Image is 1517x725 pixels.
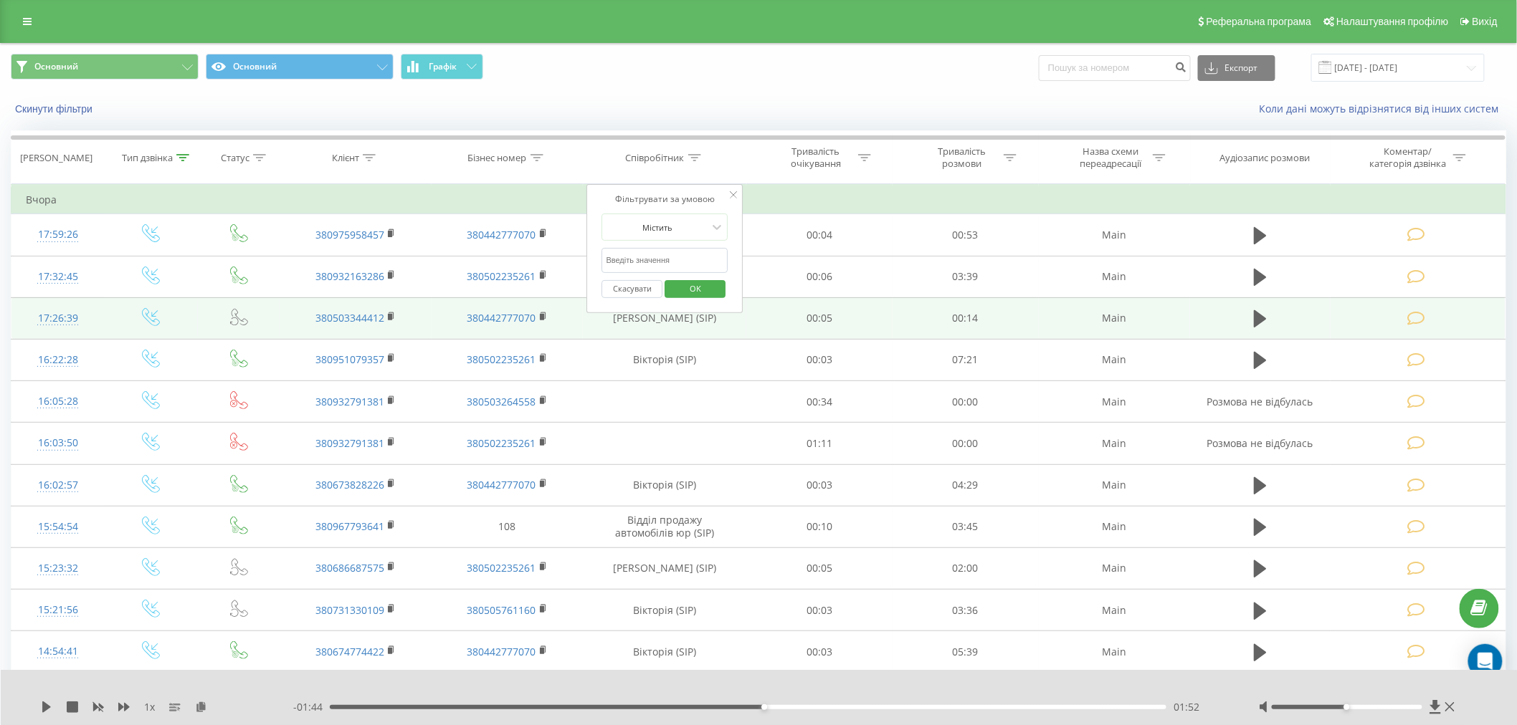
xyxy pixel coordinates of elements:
[26,554,90,582] div: 15:23:32
[583,547,746,589] td: [PERSON_NAME] (SIP)
[1220,152,1311,164] div: Аудіозапис розмови
[467,561,536,575] a: 380502235261
[429,62,457,72] span: Графік
[1039,423,1191,464] td: Main
[467,603,536,617] a: 380505761160
[1039,464,1191,506] td: Main
[467,228,536,241] a: 380442777070
[893,506,1039,547] td: 03:45
[746,547,893,589] td: 00:05
[206,54,394,80] button: Основний
[583,506,746,547] td: Відділ продажу автомобілів юр (SIP)
[665,280,726,298] button: OK
[583,464,746,506] td: Вікторія (SIP)
[467,311,536,325] a: 380442777070
[11,102,100,115] button: Скинути фільтри
[11,54,199,80] button: Основний
[26,388,90,416] div: 16:05:28
[1039,590,1191,631] td: Main
[893,381,1039,423] td: 00:00
[26,346,90,374] div: 16:22:28
[893,590,1039,631] td: 03:36
[746,506,893,547] td: 00:10
[893,339,1039,380] td: 07:21
[315,436,384,450] a: 380932791381
[315,561,384,575] a: 380686687575
[26,221,90,249] div: 17:59:26
[893,256,1039,297] td: 03:39
[26,429,90,457] div: 16:03:50
[20,152,92,164] div: [PERSON_NAME]
[746,464,893,506] td: 00:03
[923,145,1000,170] div: Тривалість розмови
[1039,547,1191,589] td: Main
[893,547,1039,589] td: 02:00
[467,436,536,450] a: 380502235261
[893,631,1039,673] td: 05:39
[1344,704,1350,710] div: Accessibility label
[315,311,384,325] a: 380503344412
[293,700,330,714] span: - 01:44
[602,192,728,206] div: Фільтрувати за умовою
[1473,16,1498,27] span: Вихід
[1207,395,1313,408] span: Розмова не відбулась
[583,339,746,380] td: Вікторія (SIP)
[602,248,728,273] input: Введіть значення
[893,464,1039,506] td: 04:29
[26,596,90,624] div: 15:21:56
[34,61,78,72] span: Основний
[746,631,893,673] td: 00:03
[1260,102,1506,115] a: Коли дані можуть відрізнятися вiд інших систем
[401,54,483,80] button: Графік
[583,297,746,339] td: [PERSON_NAME] (SIP)
[26,263,90,291] div: 17:32:45
[467,269,536,283] a: 380502235261
[746,256,893,297] td: 00:06
[626,152,685,164] div: Співробітник
[11,186,1506,214] td: Вчора
[468,152,527,164] div: Бізнес номер
[315,395,384,408] a: 380932791381
[1366,145,1450,170] div: Коментар/категорія дзвінка
[893,214,1039,256] td: 00:53
[221,152,249,164] div: Статус
[1039,55,1191,81] input: Пошук за номером
[315,269,384,283] a: 380932163286
[1039,631,1191,673] td: Main
[467,352,536,366] a: 380502235261
[583,590,746,631] td: Вікторія (SIP)
[1039,256,1191,297] td: Main
[1468,644,1503,678] div: Open Intercom Messenger
[315,228,384,241] a: 380975958457
[746,214,893,256] td: 00:04
[1174,700,1199,714] span: 01:52
[1039,381,1191,423] td: Main
[761,704,767,710] div: Accessibility label
[1207,436,1313,450] span: Розмова не відбулась
[893,423,1039,464] td: 00:00
[315,352,384,366] a: 380951079357
[675,277,715,299] span: OK
[122,152,173,164] div: Тип дзвінка
[1039,506,1191,547] td: Main
[315,645,384,658] a: 380674774422
[1336,16,1448,27] span: Налаштування профілю
[144,700,155,714] span: 1 x
[602,280,663,298] button: Скасувати
[583,256,746,297] td: Вікторія (SIP)
[893,297,1039,339] td: 00:14
[315,519,384,533] a: 380967793641
[1207,16,1312,27] span: Реферальна програма
[1039,214,1191,256] td: Main
[1039,297,1191,339] td: Main
[26,638,90,666] div: 14:54:41
[1073,145,1149,170] div: Назва схеми переадресації
[432,506,584,547] td: 108
[315,478,384,491] a: 380673828226
[1039,339,1191,380] td: Main
[26,471,90,499] div: 16:02:57
[467,478,536,491] a: 380442777070
[467,395,536,408] a: 380503264558
[746,381,893,423] td: 00:34
[332,152,359,164] div: Клієнт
